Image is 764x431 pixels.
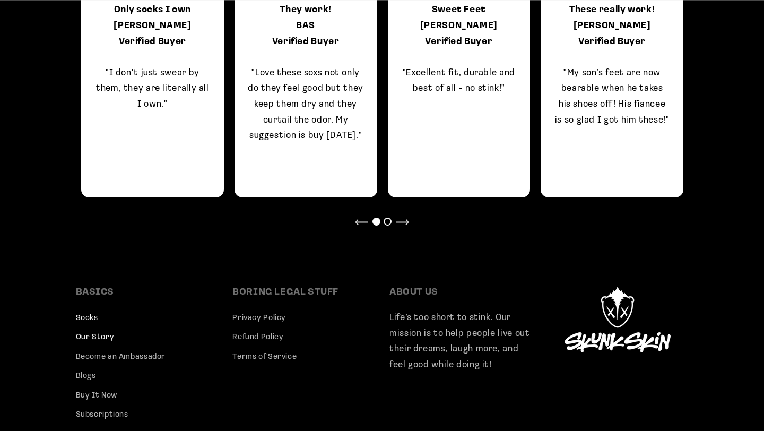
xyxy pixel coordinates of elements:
b: Only socks I own [114,5,190,14]
a: Privacy Policy [232,312,286,328]
h2: BASICS [76,287,218,299]
a: Socks [76,312,98,328]
b: [PERSON_NAME] Verified Buyer [573,21,650,46]
a: Buy It Now [76,386,117,405]
b: Sweet Feet [PERSON_NAME] Verified Buyer [420,5,497,46]
a: Blogs [76,367,96,386]
a: Subscriptions [76,406,128,425]
p: Life’s too short to stink. Our mission is to help people live out their dreams, laugh more, and f... [389,310,532,373]
img: Skunk Skin Logo [565,287,671,352]
b: [PERSON_NAME] Verified Buyer [114,21,191,46]
b: BAS Verified Buyer [272,21,339,46]
h2: ABOUT US [389,287,532,299]
b: They work! [280,5,331,14]
a: Refund Policy [232,328,283,347]
a: Terms of Service [232,348,297,367]
a: Our Story [76,328,115,347]
b: These really work! [569,5,654,14]
h2: BORING LEGAL STUFF [232,287,375,299]
a: Become an Ambassador [76,348,166,367]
